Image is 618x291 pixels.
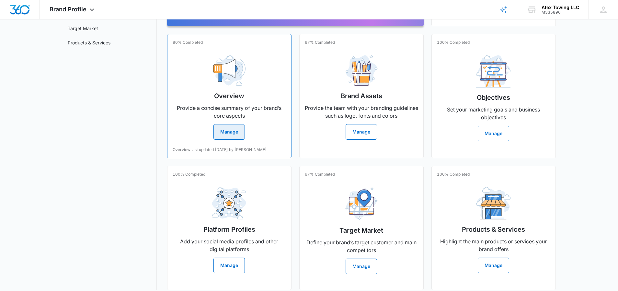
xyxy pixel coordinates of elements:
p: 100% Completed [173,171,205,177]
div: account id [542,10,579,15]
button: Manage [346,259,377,274]
p: 67% Completed [305,40,335,45]
h2: Target Market [339,226,383,235]
button: Manage [478,126,509,141]
button: Manage [346,124,377,140]
p: 67% Completed [305,171,335,177]
div: account name [542,5,579,10]
p: Set your marketing goals and business objectives [437,106,550,121]
h2: Brand Assets [341,91,382,101]
h2: Objectives [477,93,510,102]
button: Manage [478,258,509,273]
a: 100% CompletedProducts & ServicesHighlight the main products or services your brand offersManage [431,166,556,290]
p: Provide a concise summary of your brand’s core aspects [173,104,286,120]
p: Overview last updated [DATE] by [PERSON_NAME] [173,147,267,153]
h2: Products & Services [462,225,525,234]
p: 80% Completed [173,40,203,45]
a: Target Market [68,25,98,32]
p: Define your brand’s target customer and main competitors [305,239,418,254]
button: Manage [213,124,245,140]
span: Brand Profile [50,6,86,13]
a: 67% CompletedTarget MarketDefine your brand’s target customer and main competitorsManage [299,166,424,290]
a: 100% CompletedPlatform ProfilesAdd your social media profiles and other digital platformsManage [167,166,292,290]
a: Products & Services [68,39,110,46]
p: 100% Completed [437,171,470,177]
p: Add your social media profiles and other digital platforms [173,238,286,253]
a: 100% CompletedObjectivesSet your marketing goals and business objectivesManage [431,34,556,158]
button: Manage [213,258,245,273]
p: 100% Completed [437,40,470,45]
p: Provide the team with your branding guidelines such as logo, fonts and colors [305,104,418,120]
a: 80% CompletedOverviewProvide a concise summary of your brand’s core aspectsManageOverview last up... [167,34,292,158]
h2: Platform Profiles [203,225,255,234]
h2: Overview [214,91,244,101]
a: 67% CompletedBrand AssetsProvide the team with your branding guidelines such as logo, fonts and c... [299,34,424,158]
p: Highlight the main products or services your brand offers [437,238,550,253]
